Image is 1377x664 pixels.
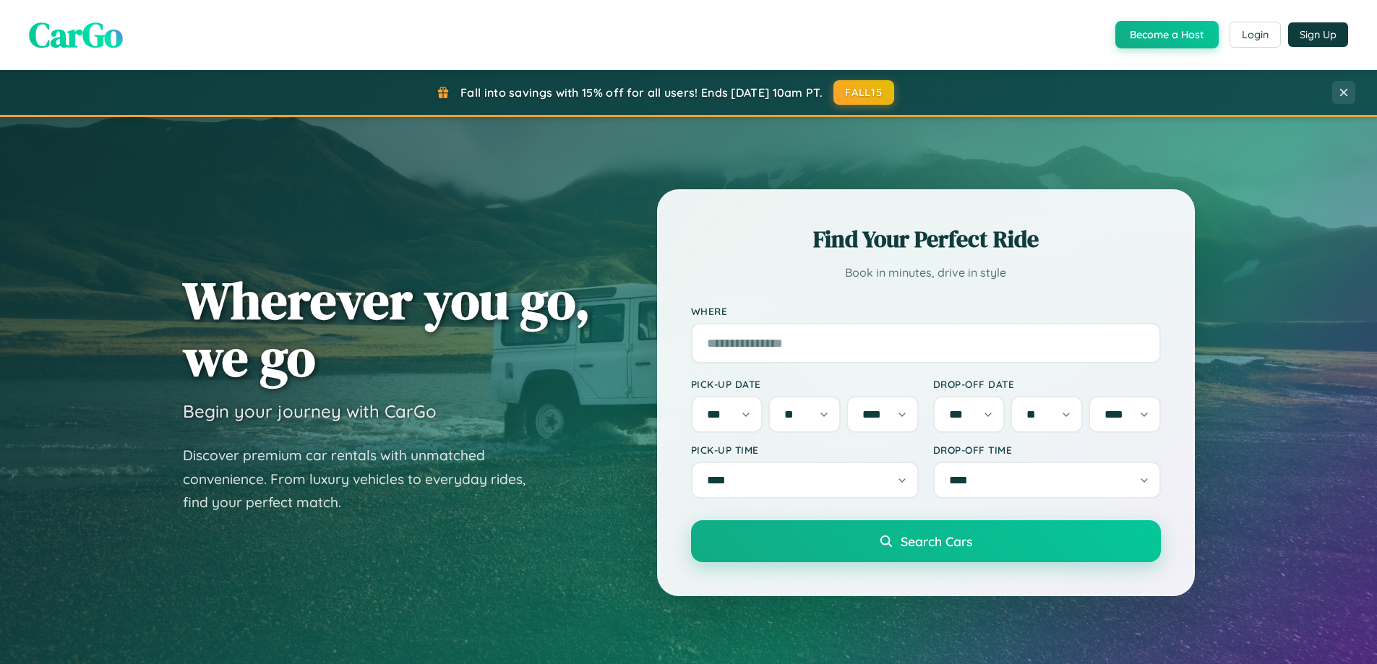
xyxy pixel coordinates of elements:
h3: Begin your journey with CarGo [183,400,437,422]
h2: Find Your Perfect Ride [691,223,1161,255]
p: Book in minutes, drive in style [691,262,1161,283]
button: Login [1230,22,1281,48]
span: Fall into savings with 15% off for all users! Ends [DATE] 10am PT. [460,85,823,100]
label: Drop-off Date [933,378,1161,390]
button: FALL15 [833,80,894,105]
button: Search Cars [691,520,1161,562]
label: Where [691,305,1161,317]
span: Search Cars [901,533,972,549]
p: Discover premium car rentals with unmatched convenience. From luxury vehicles to everyday rides, ... [183,444,544,514]
h1: Wherever you go, we go [183,272,591,386]
label: Drop-off Time [933,444,1161,456]
button: Sign Up [1288,22,1348,47]
button: Become a Host [1115,21,1219,48]
span: CarGo [29,11,123,59]
label: Pick-up Date [691,378,919,390]
label: Pick-up Time [691,444,919,456]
